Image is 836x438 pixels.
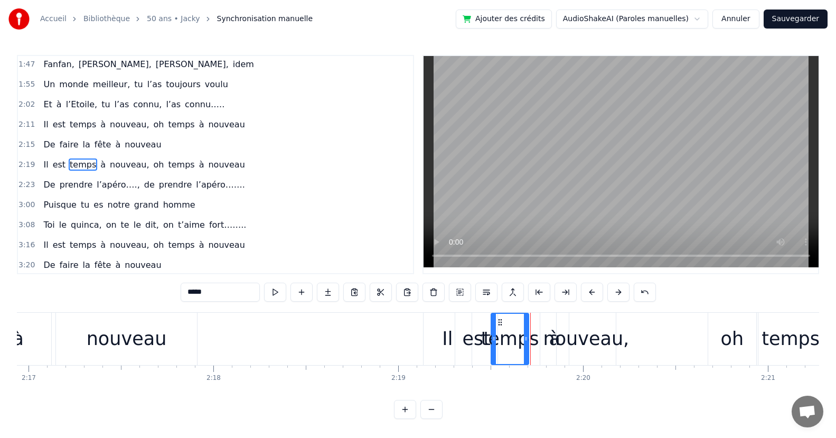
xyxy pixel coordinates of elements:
[99,239,107,251] span: à
[18,260,35,271] span: 3:20
[124,259,162,271] span: nouveau
[481,325,539,353] div: temps
[82,259,91,271] span: la
[8,8,30,30] img: youka
[42,159,49,171] span: Il
[42,78,56,90] span: Un
[147,14,200,24] a: 50 ans • Jacky
[12,325,23,353] div: à
[18,99,35,110] span: 2:02
[762,325,820,353] div: temps
[100,98,111,110] span: tu
[69,118,97,131] span: temps
[55,98,63,110] span: à
[93,259,112,271] span: fête
[162,219,175,231] span: on
[42,118,49,131] span: Il
[143,179,156,191] span: de
[96,179,141,191] span: l’apéro….,
[761,374,775,383] div: 2:21
[167,239,195,251] span: temps
[42,98,53,110] span: Et
[109,118,150,131] span: nouveau,
[133,219,142,231] span: le
[114,259,121,271] span: à
[158,179,193,191] span: prendre
[109,159,150,171] span: nouveau,
[207,159,246,171] span: nouveau
[206,374,221,383] div: 2:18
[207,118,246,131] span: nouveau
[58,219,68,231] span: le
[576,374,590,383] div: 2:20
[22,374,36,383] div: 2:17
[87,325,167,353] div: nouveau
[217,14,313,24] span: Synchronisation manuelle
[133,199,160,211] span: grand
[42,239,49,251] span: Il
[114,138,121,151] span: à
[99,118,107,131] span: à
[40,14,313,24] nav: breadcrumb
[153,239,165,251] span: oh
[184,98,226,110] span: connu…..
[78,58,153,70] span: [PERSON_NAME],
[59,259,80,271] span: faire
[59,179,94,191] span: prendre
[792,396,823,427] div: Ouvrir le chat
[52,239,67,251] span: est
[721,325,744,353] div: oh
[69,159,97,171] span: temps
[198,118,205,131] span: à
[93,138,112,151] span: fête
[65,98,99,110] span: l’Etoile,
[153,159,165,171] span: oh
[198,159,205,171] span: à
[120,219,130,231] span: te
[52,118,67,131] span: est
[153,118,165,131] span: oh
[165,78,202,90] span: toujours
[109,239,150,251] span: nouveau,
[165,98,182,110] span: l’as
[124,138,162,151] span: nouveau
[177,219,206,231] span: t’aime
[18,220,35,230] span: 3:08
[146,78,163,90] span: l’as
[69,239,97,251] span: temps
[132,98,163,110] span: connu,
[18,180,35,190] span: 2:23
[42,219,55,231] span: Toi
[42,259,56,271] span: De
[712,10,759,29] button: Annuler
[764,10,828,29] button: Sauvegarder
[42,199,77,211] span: Puisque
[80,199,90,211] span: tu
[204,78,229,90] span: voulu
[114,98,130,110] span: l’as
[42,58,75,70] span: Fanfan,
[232,58,255,70] span: idem
[456,10,552,29] button: Ajouter des crédits
[59,138,80,151] span: faire
[18,79,35,90] span: 1:55
[18,160,35,170] span: 2:19
[208,219,247,231] span: fort……..
[162,199,196,211] span: homme
[18,119,35,130] span: 2:11
[83,14,130,24] a: Bibliothèque
[92,78,131,90] span: meilleur,
[167,118,195,131] span: temps
[42,138,56,151] span: De
[82,138,91,151] span: la
[543,325,629,353] div: nouveau,
[105,219,118,231] span: on
[52,159,67,171] span: est
[195,179,246,191] span: l’apéro…….
[18,200,35,210] span: 3:00
[99,159,107,171] span: à
[18,139,35,150] span: 2:15
[155,58,230,70] span: [PERSON_NAME],
[42,179,56,191] span: De
[462,325,491,353] div: est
